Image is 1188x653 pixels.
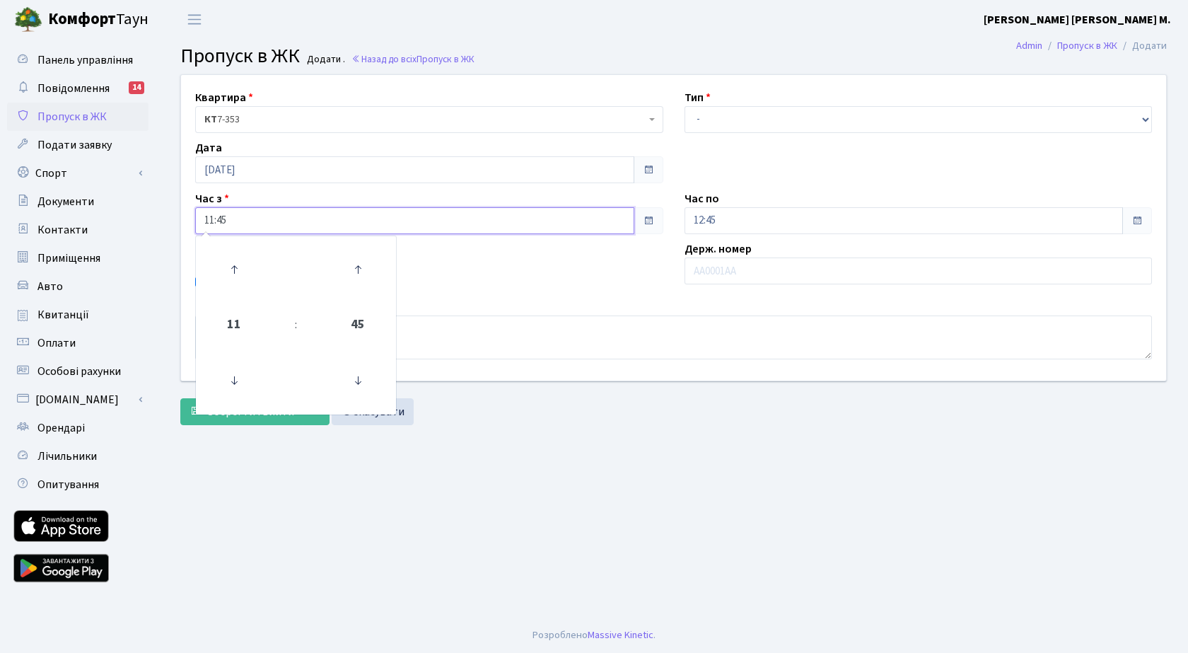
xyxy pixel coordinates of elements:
[588,628,653,642] a: Massive Kinetic
[984,11,1171,28] a: [PERSON_NAME] [PERSON_NAME] М.
[995,31,1188,61] nav: breadcrumb
[270,301,322,350] td: :
[1117,38,1167,54] li: Додати
[180,398,303,425] button: Зберегти і вийти
[195,139,222,156] label: Дата
[214,355,255,406] a: Decrement Hour
[7,357,148,386] a: Особові рахунки
[48,8,148,32] span: Таун
[337,244,378,295] a: Increment Minute
[984,12,1171,28] b: [PERSON_NAME] [PERSON_NAME] М.
[7,103,148,131] a: Пропуск в ЖК
[7,159,148,187] a: Спорт
[304,54,345,66] small: Додати .
[37,449,97,464] span: Лічильники
[37,109,107,125] span: Пропуск в ЖК
[7,74,148,103] a: Повідомлення14
[1016,38,1042,53] a: Admin
[1057,38,1117,53] a: Пропуск в ЖК
[337,355,378,406] a: Decrement Minute
[215,306,253,344] span: Pick Hour
[37,137,112,153] span: Подати заявку
[37,81,110,96] span: Повідомлення
[7,414,148,442] a: Орендарі
[48,8,116,30] b: Комфорт
[177,8,212,31] button: Переключити навігацію
[7,301,148,329] a: Квитанції
[685,258,1153,284] input: AA0001AA
[195,190,229,207] label: Час з
[207,404,294,420] span: Зберегти і вийти
[195,89,253,106] label: Квартира
[129,81,144,94] div: 14
[7,470,148,499] a: Опитування
[7,272,148,301] a: Авто
[204,112,217,127] b: КТ
[339,306,377,344] span: Pick Minute
[351,52,474,66] a: Назад до всіхПропуск в ЖК
[37,279,63,294] span: Авто
[180,42,300,70] span: Пропуск в ЖК
[37,420,85,436] span: Орендарі
[195,106,663,133] span: <b>КТ</b>&nbsp;&nbsp;&nbsp;&nbsp;7-353
[37,194,94,209] span: Документи
[37,335,76,351] span: Оплати
[214,244,255,295] a: Increment Hour
[37,250,100,266] span: Приміщення
[7,216,148,244] a: Контакти
[37,477,99,492] span: Опитування
[204,112,646,127] span: <b>КТ</b>&nbsp;&nbsp;&nbsp;&nbsp;7-353
[37,364,121,379] span: Особові рахунки
[417,52,474,66] span: Пропуск в ЖК
[7,386,148,414] a: [DOMAIN_NAME]
[37,52,133,68] span: Панель управління
[37,307,89,323] span: Квитанції
[14,6,42,34] img: logo.png
[685,241,752,258] label: Держ. номер
[7,46,148,74] a: Панель управління
[685,190,719,207] label: Час по
[7,244,148,272] a: Приміщення
[685,89,711,106] label: Тип
[7,187,148,216] a: Документи
[7,442,148,470] a: Лічильники
[7,329,148,357] a: Оплати
[37,222,88,238] span: Контакти
[532,628,656,643] div: Розроблено .
[7,131,148,159] a: Подати заявку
